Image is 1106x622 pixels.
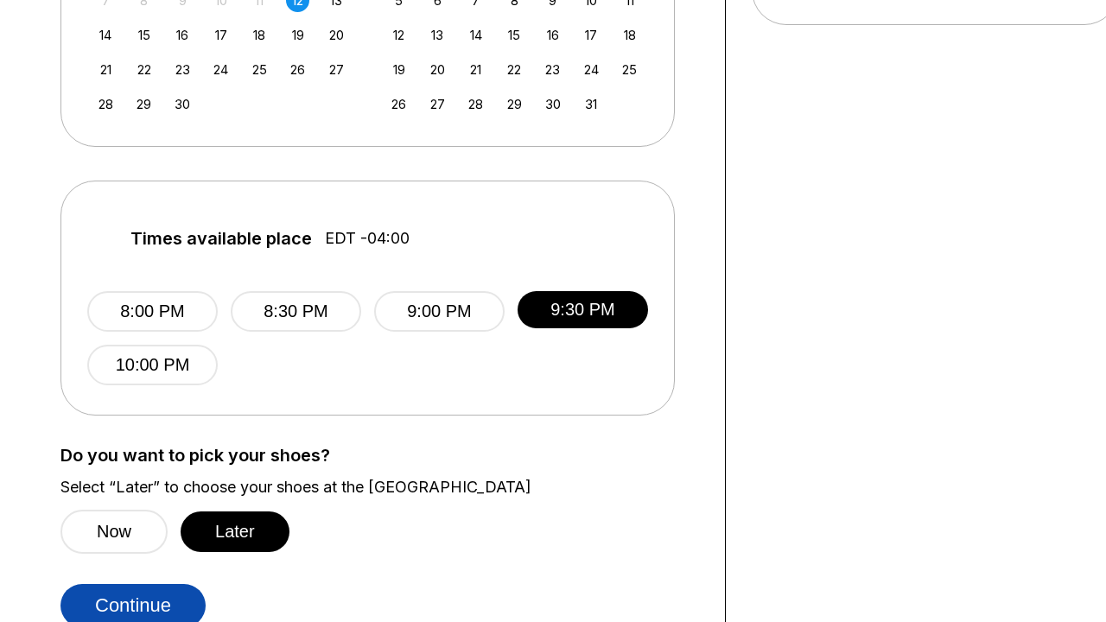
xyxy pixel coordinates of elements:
[541,58,564,81] div: Choose Thursday, October 23rd, 2025
[503,23,526,47] div: Choose Wednesday, October 15th, 2025
[464,23,487,47] div: Choose Tuesday, October 14th, 2025
[387,58,410,81] div: Choose Sunday, October 19th, 2025
[464,92,487,116] div: Choose Tuesday, October 28th, 2025
[171,58,194,81] div: Choose Tuesday, September 23rd, 2025
[94,58,118,81] div: Choose Sunday, September 21st, 2025
[503,92,526,116] div: Choose Wednesday, October 29th, 2025
[518,291,648,328] button: 9:30 PM
[248,23,271,47] div: Choose Thursday, September 18th, 2025
[60,478,699,497] label: Select “Later” to choose your shoes at the [GEOGRAPHIC_DATA]
[286,23,309,47] div: Choose Friday, September 19th, 2025
[580,23,603,47] div: Choose Friday, October 17th, 2025
[132,58,156,81] div: Choose Monday, September 22nd, 2025
[618,58,641,81] div: Choose Saturday, October 25th, 2025
[181,511,289,552] button: Later
[387,92,410,116] div: Choose Sunday, October 26th, 2025
[618,23,641,47] div: Choose Saturday, October 18th, 2025
[209,58,232,81] div: Choose Wednesday, September 24th, 2025
[503,58,526,81] div: Choose Wednesday, October 22nd, 2025
[60,510,168,554] button: Now
[94,23,118,47] div: Choose Sunday, September 14th, 2025
[387,23,410,47] div: Choose Sunday, October 12th, 2025
[87,345,218,385] button: 10:00 PM
[130,229,312,248] span: Times available place
[171,92,194,116] div: Choose Tuesday, September 30th, 2025
[132,92,156,116] div: Choose Monday, September 29th, 2025
[60,446,699,465] label: Do you want to pick your shoes?
[171,23,194,47] div: Choose Tuesday, September 16th, 2025
[286,58,309,81] div: Choose Friday, September 26th, 2025
[426,92,449,116] div: Choose Monday, October 27th, 2025
[248,58,271,81] div: Choose Thursday, September 25th, 2025
[132,23,156,47] div: Choose Monday, September 15th, 2025
[580,92,603,116] div: Choose Friday, October 31st, 2025
[541,23,564,47] div: Choose Thursday, October 16th, 2025
[426,58,449,81] div: Choose Monday, October 20th, 2025
[426,23,449,47] div: Choose Monday, October 13th, 2025
[541,92,564,116] div: Choose Thursday, October 30th, 2025
[325,229,410,248] span: EDT -04:00
[580,58,603,81] div: Choose Friday, October 24th, 2025
[209,23,232,47] div: Choose Wednesday, September 17th, 2025
[87,291,218,332] button: 8:00 PM
[325,23,348,47] div: Choose Saturday, September 20th, 2025
[325,58,348,81] div: Choose Saturday, September 27th, 2025
[464,58,487,81] div: Choose Tuesday, October 21st, 2025
[231,291,361,332] button: 8:30 PM
[94,92,118,116] div: Choose Sunday, September 28th, 2025
[374,291,505,332] button: 9:00 PM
